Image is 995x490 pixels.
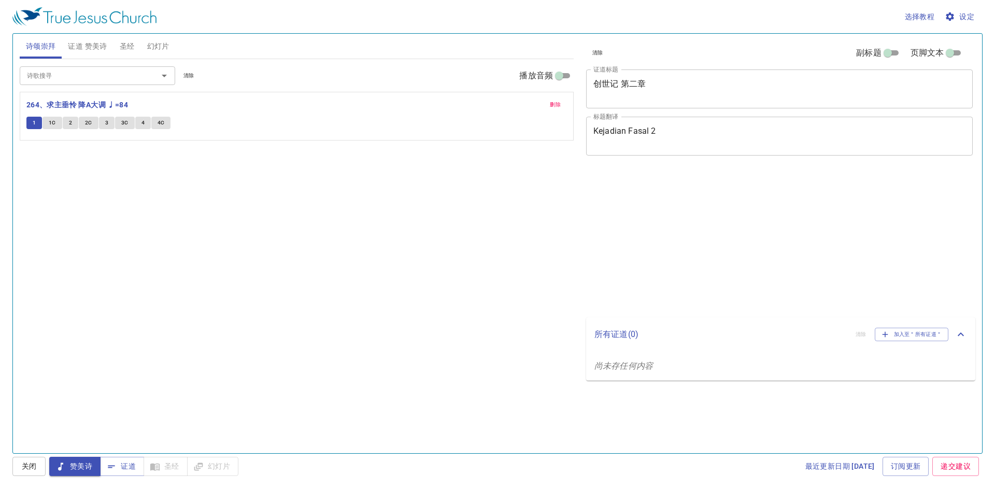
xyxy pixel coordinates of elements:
[856,47,881,59] span: 副标题
[79,117,98,129] button: 2C
[582,166,897,314] iframe: from-child
[121,118,129,128] span: 3C
[108,460,136,473] span: 证道
[905,10,935,23] span: 选择教程
[157,68,172,83] button: Open
[99,117,115,129] button: 3
[26,99,130,111] button: 264、求主垂怜 降A大调 ♩=84
[875,328,949,341] button: 加入至＂所有证道＂
[593,126,965,146] textarea: Kejadian Fasal 2
[58,460,92,473] span: 赞美诗
[100,457,144,476] button: 证道
[135,117,151,129] button: 4
[21,460,37,473] span: 关闭
[943,7,978,26] button: 设定
[594,361,653,371] i: 尚未存任何内容
[911,47,944,59] span: 页脚文本
[519,69,553,82] span: 播放音频
[586,317,975,352] div: 所有证道(0)清除加入至＂所有证道＂
[105,118,108,128] span: 3
[26,40,56,53] span: 诗颂崇拜
[883,457,929,476] a: 订阅更新
[12,457,46,476] button: 关闭
[69,118,72,128] span: 2
[901,7,939,26] button: 选择教程
[592,48,603,58] span: 清除
[33,118,36,128] span: 1
[586,47,609,59] button: 清除
[932,457,979,476] a: 递交建议
[49,118,56,128] span: 1C
[947,10,974,23] span: 设定
[26,117,42,129] button: 1
[183,71,194,80] span: 清除
[147,40,169,53] span: 幻灯片
[891,460,921,473] span: 订阅更新
[68,40,107,53] span: 证道 赞美诗
[941,460,971,473] span: 递交建议
[805,460,875,473] span: 最近更新日期 [DATE]
[594,328,847,341] p: 所有证道 ( 0 )
[26,99,128,111] b: 264、求主垂怜 降A大调 ♩=84
[63,117,78,129] button: 2
[544,99,567,111] button: 删除
[801,457,879,476] a: 最近更新日期 [DATE]
[550,100,561,109] span: 删除
[85,118,92,128] span: 2C
[593,79,965,99] textarea: 创世记 第二章
[158,118,165,128] span: 4C
[120,40,135,53] span: 圣经
[882,330,942,339] span: 加入至＂所有证道＂
[177,69,201,82] button: 清除
[115,117,135,129] button: 3C
[49,457,101,476] button: 赞美诗
[141,118,145,128] span: 4
[12,7,157,26] img: True Jesus Church
[42,117,62,129] button: 1C
[151,117,171,129] button: 4C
